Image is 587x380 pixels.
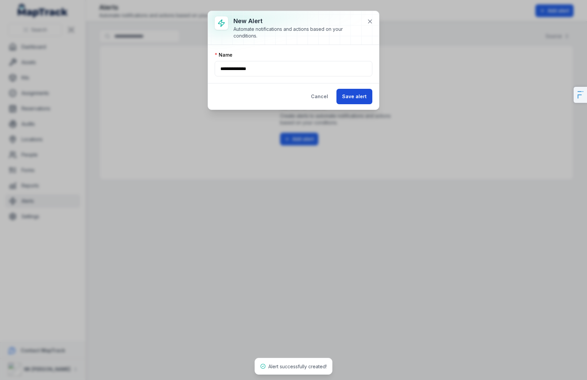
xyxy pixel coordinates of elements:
h3: New alert [233,16,362,26]
span: Alert successfully created! [268,364,327,369]
button: Save alert [336,89,372,104]
label: Name [215,52,232,58]
button: Cancel [305,89,334,104]
div: Automate notifications and actions based on your conditions. [233,26,362,39]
